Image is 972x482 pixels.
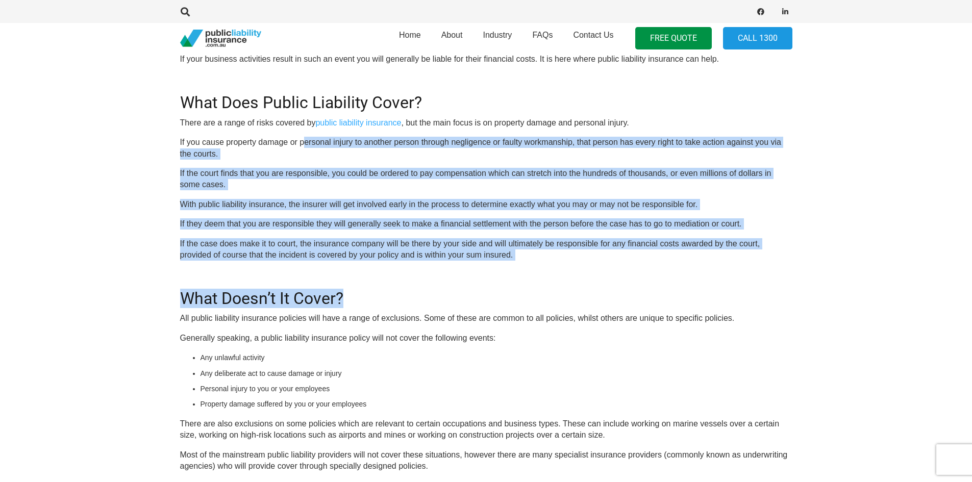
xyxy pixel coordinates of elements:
[180,313,792,324] p: All public liability insurance policies will have a range of exclusions. Some of these are common...
[389,20,431,57] a: Home
[180,54,792,65] p: If your business activities result in such an event you will generally be liable for their financ...
[180,117,792,129] p: There are a range of risks covered by , but the main focus is on property damage and personal inj...
[635,27,712,50] a: FREE QUOTE
[472,20,522,57] a: Industry
[522,20,563,57] a: FAQs
[201,398,792,410] li: Property damage suffered by you or your employees
[176,7,196,16] a: Search
[180,276,792,308] h2: What Doesn’t It Cover?
[483,31,512,39] span: Industry
[778,5,792,19] a: LinkedIn
[180,418,792,441] p: There are also exclusions on some policies which are relevant to certain occupations and business...
[180,30,261,47] a: pli_logotransparent
[315,118,401,127] a: public liability insurance
[180,137,792,160] p: If you cause property damage or personal injury to another person through negligence or faulty wo...
[180,333,792,344] p: Generally speaking, a public liability insurance policy will not cover the following events:
[399,31,421,39] span: Home
[723,27,792,50] a: Call 1300
[180,218,792,230] p: If they deem that you are responsible they will generally seek to make a financial settlement wit...
[431,20,473,57] a: About
[754,5,768,19] a: Facebook
[563,20,624,57] a: Contact Us
[201,368,792,379] li: Any deliberate act to cause damage or injury
[573,31,613,39] span: Contact Us
[180,168,792,191] p: If the court finds that you are responsible, you could be ordered to pay compensation which can s...
[180,199,792,210] p: With public liability insurance, the insurer will get involved early in the process to determine ...
[441,31,463,39] span: About
[201,352,792,363] li: Any unlawful activity
[180,81,792,112] h2: What Does Public Liability Cover?
[180,238,792,261] p: If the case does make it to court, the insurance company will be there by your side and will ulti...
[532,31,553,39] span: FAQs
[180,449,792,472] p: Most of the mainstream public liability providers will not cover these situations, however there ...
[201,383,792,394] li: Personal injury to you or your employees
